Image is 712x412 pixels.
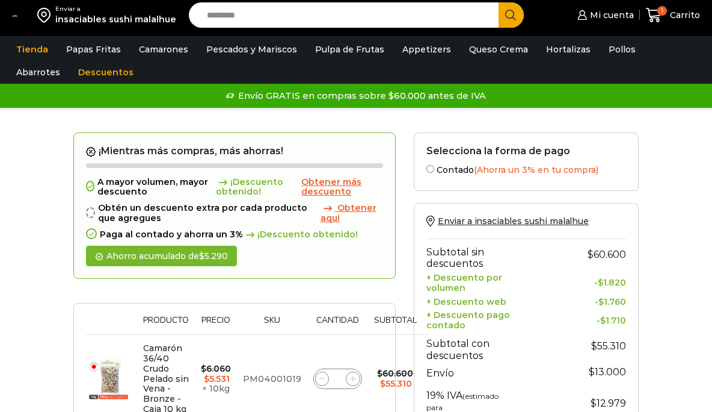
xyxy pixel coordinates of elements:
div: A mayor volumen, mayor descuento [86,177,383,198]
div: Ahorro acumulado de [86,246,237,267]
th: Cantidad [307,316,368,334]
img: address-field-icon.svg [37,5,55,25]
bdi: 55.310 [380,378,412,389]
h2: ¡Mientras más compras, más ahorras! [86,145,383,157]
th: Subtotal con descuentos [426,331,517,361]
div: Obtén un descuento extra por cada producto que agregues [86,203,383,223]
th: + Descuento web [426,293,517,307]
bdi: 5.531 [204,373,230,384]
span: Obtener más descuento [301,176,361,198]
a: Tienda [10,38,54,61]
span: $ [589,366,595,378]
th: Sku [237,316,307,334]
span: 1 [657,6,667,16]
span: 12.979 [591,398,626,409]
a: Abarrotes [10,61,66,84]
bdi: 1.820 [598,277,626,288]
a: Papas Fritas [60,38,127,61]
span: $ [201,363,206,374]
bdi: 6.060 [201,363,231,374]
span: Mi cuenta [587,9,634,21]
a: Camarones [133,38,194,61]
a: Enviar a insaciables sushi malalhue [426,216,589,226]
span: Carrito [667,9,700,21]
a: Appetizers [396,38,457,61]
td: - [517,293,626,307]
bdi: 1.710 [600,315,626,326]
th: Subtotal [368,316,423,334]
th: Envío [426,361,517,382]
div: Paga al contado y ahorra un 3% [86,229,383,240]
span: $ [588,249,594,260]
bdi: 5.290 [199,251,228,261]
a: Hortalizas [540,38,597,61]
div: insaciables sushi malalhue [55,13,176,25]
bdi: 60.600 [588,249,626,260]
th: Subtotal sin descuentos [426,239,517,270]
span: ¡Descuento obtenido! [216,177,299,198]
input: Contado(Ahorra un 3% en tu compra) [426,165,434,173]
bdi: 13.000 [589,366,626,378]
a: Obtener más descuento [301,177,383,198]
span: $ [591,398,597,409]
span: Obtener aqui [321,202,376,223]
a: Queso Crema [463,38,534,61]
a: Obtener aqui [321,203,383,223]
th: + Descuento pago contado [426,307,517,331]
bdi: 60.600 [377,368,413,379]
span: $ [380,378,385,389]
input: Product quantity [329,370,346,387]
span: $ [199,251,204,261]
th: Precio [195,316,237,334]
span: $ [591,340,597,352]
bdi: 1.760 [598,296,626,307]
th: Producto [137,316,195,334]
span: Enviar a insaciables sushi malalhue [438,216,589,226]
a: 1 Carrito [646,1,700,30]
th: + Descuento por volumen [426,269,517,293]
label: Contado [426,163,626,175]
span: $ [600,315,606,326]
td: - [517,307,626,331]
button: Search button [499,2,524,28]
span: ¡Descuento obtenido! [243,229,358,240]
a: Pescados y Mariscos [200,38,303,61]
span: $ [598,296,604,307]
span: $ [598,277,603,288]
bdi: 55.310 [591,340,626,352]
span: (Ahorra un 3% en tu compra) [474,164,598,175]
a: Descuentos [72,61,140,84]
a: Pollos [603,38,642,61]
a: Pulpa de Frutas [309,38,390,61]
a: Mi cuenta [574,3,633,27]
h2: Selecciona la forma de pago [426,145,626,157]
span: $ [377,368,382,379]
td: - [517,269,626,293]
span: $ [204,373,209,384]
div: Enviar a [55,5,176,13]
